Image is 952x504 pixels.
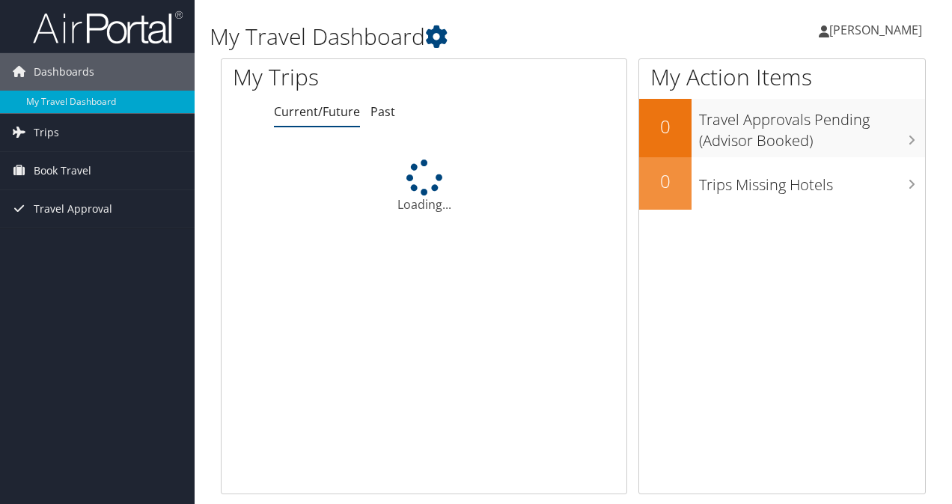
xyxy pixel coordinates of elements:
[233,61,447,93] h1: My Trips
[639,61,925,93] h1: My Action Items
[34,114,59,151] span: Trips
[699,167,925,195] h3: Trips Missing Hotels
[210,21,695,52] h1: My Travel Dashboard
[34,190,112,228] span: Travel Approval
[34,152,91,189] span: Book Travel
[639,99,925,157] a: 0Travel Approvals Pending (Advisor Booked)
[370,103,395,120] a: Past
[639,114,692,139] h2: 0
[33,10,183,45] img: airportal-logo.png
[639,157,925,210] a: 0Trips Missing Hotels
[639,168,692,194] h2: 0
[34,53,94,91] span: Dashboards
[819,7,937,52] a: [PERSON_NAME]
[699,102,925,151] h3: Travel Approvals Pending (Advisor Booked)
[274,103,360,120] a: Current/Future
[222,160,626,213] div: Loading...
[829,22,922,38] span: [PERSON_NAME]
